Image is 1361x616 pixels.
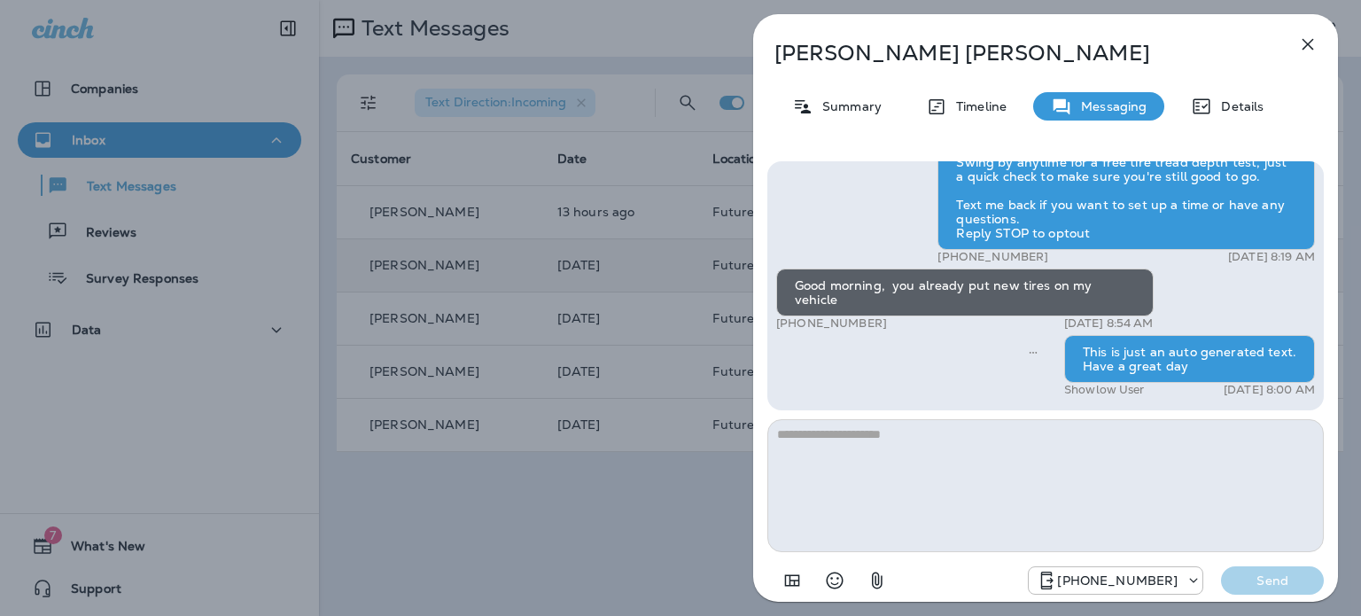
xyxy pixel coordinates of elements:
[774,41,1258,66] p: [PERSON_NAME] [PERSON_NAME]
[1228,250,1315,264] p: [DATE] 8:19 AM
[1064,316,1154,331] p: [DATE] 8:54 AM
[774,563,810,598] button: Add in a premade template
[1057,573,1178,588] p: [PHONE_NUMBER]
[947,99,1007,113] p: Timeline
[813,99,882,113] p: Summary
[1064,383,1145,397] p: Showlow User
[937,250,1048,264] p: [PHONE_NUMBER]
[1064,335,1315,383] div: This is just an auto generated text. Have a great day
[817,563,852,598] button: Select an emoji
[1029,570,1202,591] div: +1 (928) 232-1970
[776,269,1154,316] div: Good morning, you already put new tires on my vehicle
[1224,383,1315,397] p: [DATE] 8:00 AM
[937,74,1315,250] div: Hey [PERSON_NAME], this is [PERSON_NAME] at Future Tire Show Low. Just a quick heads up—your vehi...
[1072,99,1147,113] p: Messaging
[1212,99,1264,113] p: Details
[1029,343,1038,359] span: Sent
[776,316,887,331] p: [PHONE_NUMBER]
